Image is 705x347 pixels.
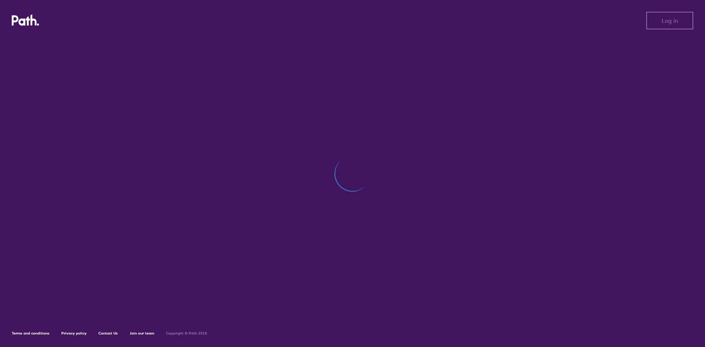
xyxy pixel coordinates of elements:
span: Log in [662,17,678,24]
a: Privacy policy [61,331,87,336]
button: Log in [646,12,693,29]
a: Terms and conditions [12,331,50,336]
a: Contact Us [98,331,118,336]
h6: Copyright © Path 2018 [166,331,207,336]
a: Join our team [130,331,154,336]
